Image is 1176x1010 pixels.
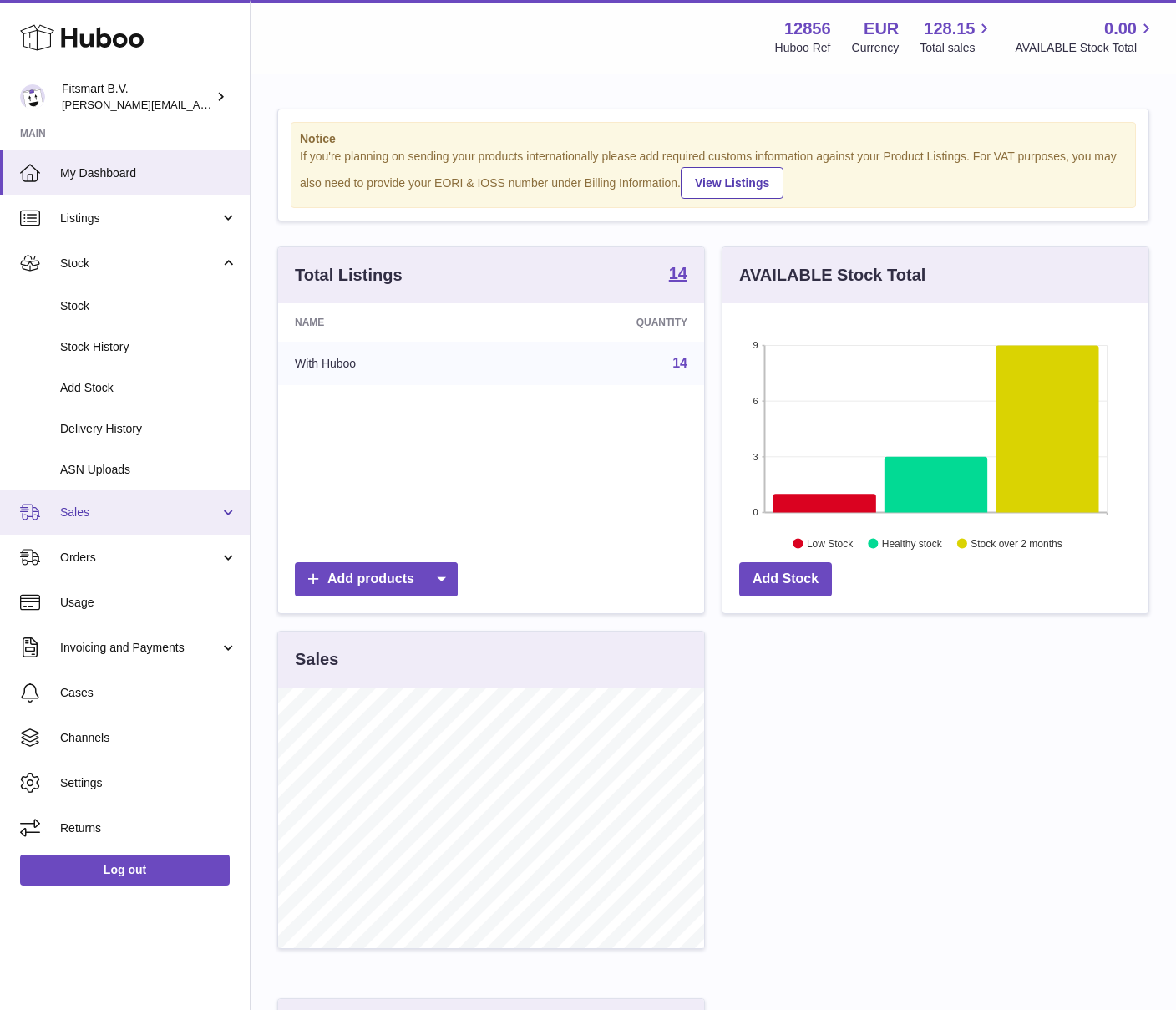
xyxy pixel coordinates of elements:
[1015,18,1156,56] a: 0.00 AVAILABLE Stock Total
[60,550,220,566] span: Orders
[60,462,237,478] span: ASN Uploads
[62,81,212,113] div: Fitsmart B.V.
[672,356,687,370] a: 14
[753,451,758,461] text: 3
[739,264,925,287] h3: AVAILABLE Stock Total
[300,149,1127,199] div: If you're planning on sending your products internationally please add required customs informati...
[503,303,704,342] th: Quantity
[1015,40,1156,56] span: AVAILABLE Stock Total
[295,264,403,287] h3: Total Listings
[60,339,237,355] span: Stock History
[62,98,335,111] span: [PERSON_NAME][EMAIL_ADDRESS][DOMAIN_NAME]
[278,303,503,342] th: Name
[20,855,230,885] a: Log out
[60,595,237,611] span: Usage
[753,396,758,406] text: 6
[60,256,220,272] span: Stock
[295,562,458,596] a: Add products
[60,730,237,746] span: Channels
[920,40,994,56] span: Total sales
[60,505,220,520] span: Sales
[60,380,237,396] span: Add Stock
[60,640,220,656] span: Invoicing and Payments
[278,342,503,385] td: With Huboo
[60,298,237,314] span: Stock
[60,421,237,437] span: Delivery History
[60,820,237,836] span: Returns
[60,775,237,791] span: Settings
[753,507,758,517] text: 0
[882,537,943,549] text: Healthy stock
[739,562,832,596] a: Add Stock
[60,165,237,181] span: My Dashboard
[60,211,220,226] span: Listings
[1104,18,1137,40] span: 0.00
[924,18,975,40] span: 128.15
[920,18,994,56] a: 128.15 Total sales
[807,537,854,549] text: Low Stock
[971,537,1062,549] text: Stock over 2 months
[753,340,758,350] text: 9
[60,685,237,701] span: Cases
[784,18,831,40] strong: 12856
[681,167,783,199] a: View Listings
[775,40,831,56] div: Huboo Ref
[20,84,45,109] img: jonathan@leaderoo.com
[864,18,899,40] strong: EUR
[300,131,1127,147] strong: Notice
[295,648,338,671] h3: Sales
[669,265,687,282] strong: 14
[669,265,687,285] a: 14
[852,40,900,56] div: Currency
